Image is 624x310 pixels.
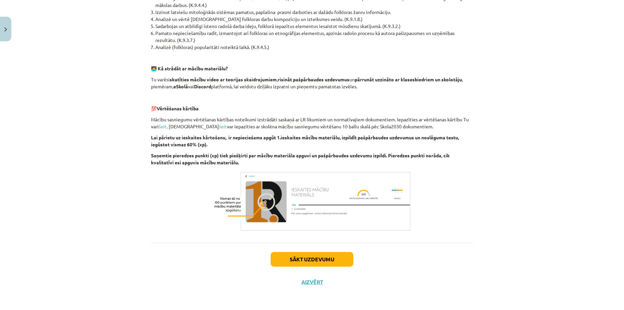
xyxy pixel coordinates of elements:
p: Mācību sasniegumu vērtēšanas kārtības noteikumi izstrādāti saskaņā ar LR likumiem un normatīvajie... [151,116,473,130]
strong: 🧑‍💻 Kā strādāt ar mācību materiālu? [151,65,228,71]
img: icon-close-lesson-0947bae3869378f0d4975bcd49f059093ad1ed9edebbc8119c70593378902aed.svg [4,27,7,32]
strong: Discord [194,83,211,89]
strong: Saņemtie pieredzes punkti (xp) tiek piešķirti par mācību materiāla apguvi un pašpārbaudes uzdevum... [151,152,450,165]
strong: risināt pašpārbaudes uzdevumus [278,76,349,82]
p: 💯 [151,105,473,112]
button: Sākt uzdevumu [271,252,353,267]
strong: Lai pārietu uz ieskaites kārtošanu, ir nepieciešams apgūt 1.ieskaites mācību materiālu, izpildīt ... [151,134,459,147]
li: Sadarbojas un atbildīgi īsteno radošā darba ideju, folklorā iepazītus elementus iesaistot mūsdien... [155,23,473,30]
strong: eSkolā [173,83,188,89]
strong: Vērtēšanas kārtība [157,105,199,111]
li: Izzinot latviešu mitoloģiskās sistēmas pamatus, paplašina prasmi darboties ar dažādu folkloras ža... [155,9,473,16]
p: Tu varēsi , un , piemēram, vai platformā, lai veidotu dziļāku izpratni un pieņemtu pamatotas izvē... [151,76,473,90]
a: šeit [159,123,167,129]
strong: skatīties mācību video ar teorijas skaidrojumiem [170,76,277,82]
button: Aizvērt [299,279,325,285]
strong: pārrunāt uzzināto ar klasesbiedriem un skolotāju [355,76,462,82]
a: šeit [219,123,227,129]
li: Analizē (folkloras) popularitāti noteiktā laikā. (K.9.4.5.) [155,44,473,51]
li: Analizē un vērtē [DEMOGRAPHIC_DATA] folkloras darbu kompozīciju un izteiksmes veidu. (K.9.1.8.) [155,16,473,23]
li: Pamato nepieciešamību radīt, izmantojot arī folkloras un etnogrāfijas elementus, apzinās radošo p... [155,30,473,44]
